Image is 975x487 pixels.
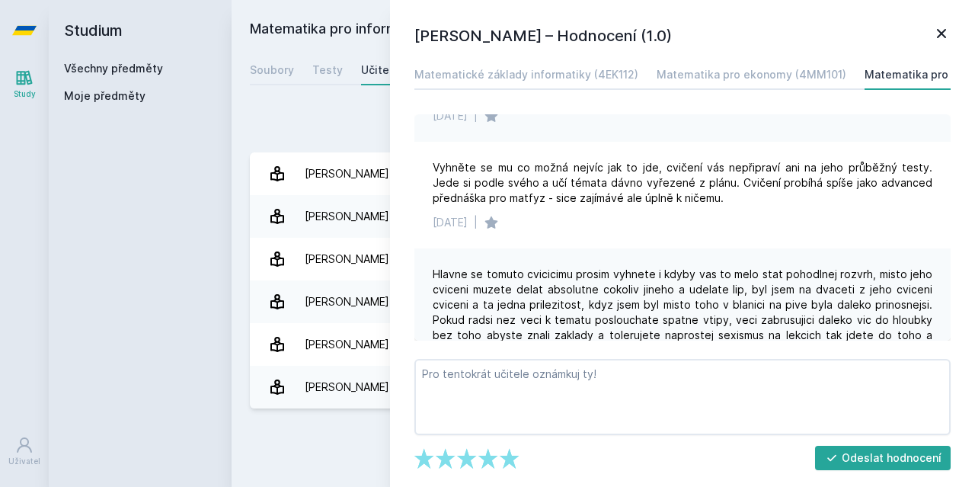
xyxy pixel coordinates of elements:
[250,62,294,78] div: Soubory
[305,244,389,274] div: [PERSON_NAME]
[433,267,932,358] div: Hlavne se tomuto cvicicimu prosim vyhnete i kdyby vas to melo stat pohodlnej rozvrh, misto jeho c...
[250,323,957,366] a: [PERSON_NAME] 10 hodnocení 5.0
[250,280,957,323] a: [PERSON_NAME] 7 hodnocení 4.4
[250,366,957,409] a: [PERSON_NAME] 2 hodnocení 5.0
[14,88,36,100] div: Study
[361,62,399,78] div: Učitelé
[8,456,40,467] div: Uživatel
[474,215,478,230] div: |
[305,201,389,232] div: [PERSON_NAME]
[250,18,786,43] h2: Matematika pro informatiky (4MM106)
[3,428,46,475] a: Uživatel
[433,215,468,230] div: [DATE]
[250,55,294,85] a: Soubory
[64,62,163,75] a: Všechny předměty
[250,152,957,195] a: [PERSON_NAME] 4 hodnocení 5.0
[312,62,343,78] div: Testy
[474,108,478,123] div: |
[312,55,343,85] a: Testy
[3,61,46,107] a: Study
[361,55,399,85] a: Učitelé
[305,287,389,317] div: [PERSON_NAME]
[250,195,957,238] a: [PERSON_NAME] 8 hodnocení 1.0
[305,159,389,189] div: [PERSON_NAME]
[250,238,957,280] a: [PERSON_NAME] 6 hodnocení 4.3
[305,329,389,360] div: [PERSON_NAME]
[433,108,468,123] div: [DATE]
[433,160,932,206] div: Vyhněte se mu co možná nejvíc jak to jde, cvičení vás nepřipraví ani na jeho průběžný testy. Jede...
[305,372,389,402] div: [PERSON_NAME]
[64,88,145,104] span: Moje předměty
